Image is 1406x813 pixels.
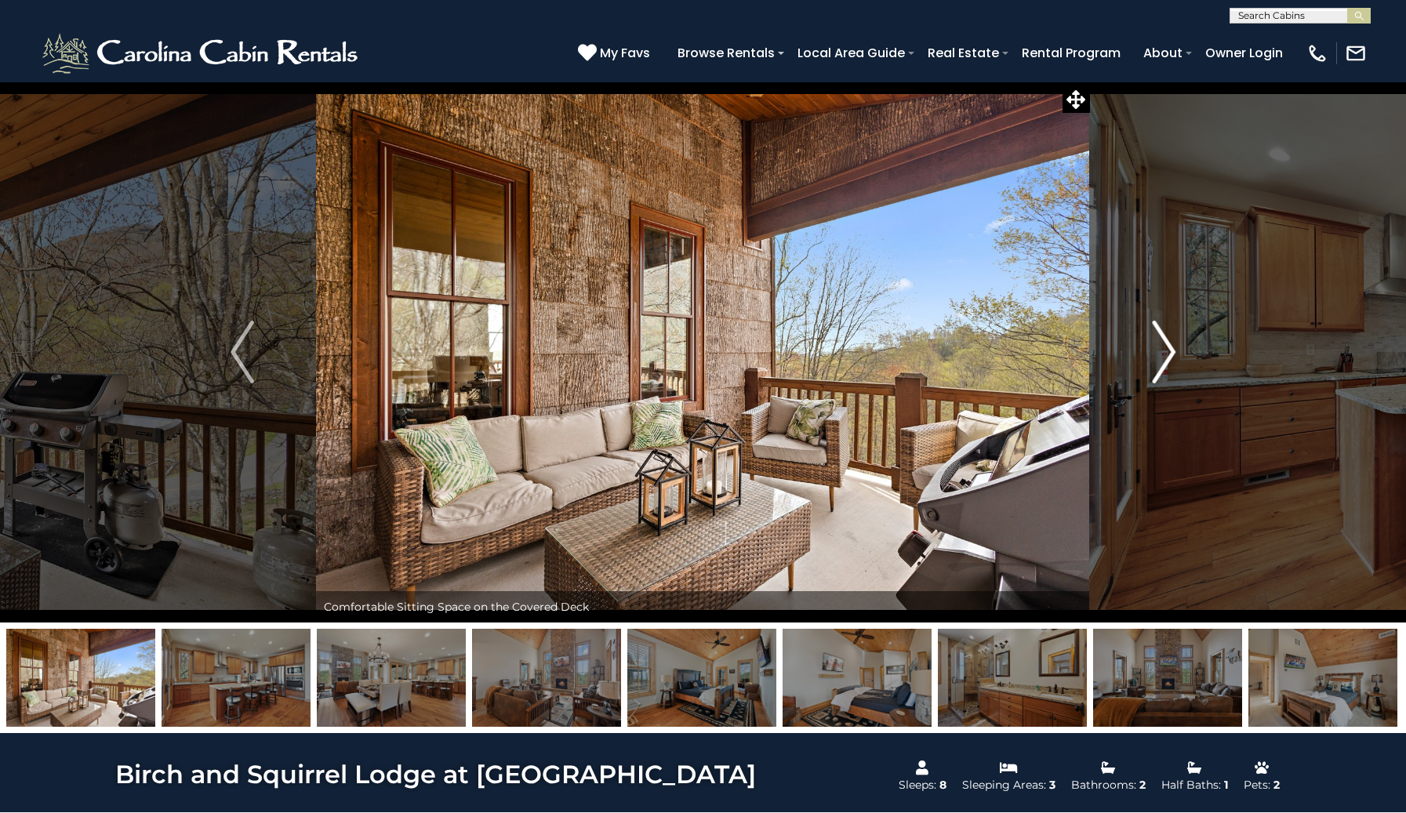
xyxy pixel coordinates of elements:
[790,39,913,67] a: Local Area Guide
[39,30,365,77] img: White-1-2.png
[317,629,466,727] img: 164375135
[1093,629,1242,727] img: 164375143
[920,39,1007,67] a: Real Estate
[1345,42,1367,64] img: mail-regular-white.png
[1197,39,1291,67] a: Owner Login
[938,629,1087,727] img: 164375140
[670,39,783,67] a: Browse Rentals
[1306,42,1328,64] img: phone-regular-white.png
[1152,321,1175,383] img: arrow
[472,629,621,727] img: 164375137
[316,591,1089,622] div: Comfortable Sitting Space on the Covered Deck
[1014,39,1128,67] a: Rental Program
[162,629,311,727] img: 164375132
[1248,629,1397,727] img: 164375148
[168,82,316,622] button: Previous
[600,43,650,63] span: My Favs
[783,629,932,727] img: 164375141
[231,321,254,383] img: arrow
[578,43,654,64] a: My Favs
[627,629,776,727] img: 164375139
[1135,39,1190,67] a: About
[6,629,155,727] img: 164375153
[1090,82,1238,622] button: Next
